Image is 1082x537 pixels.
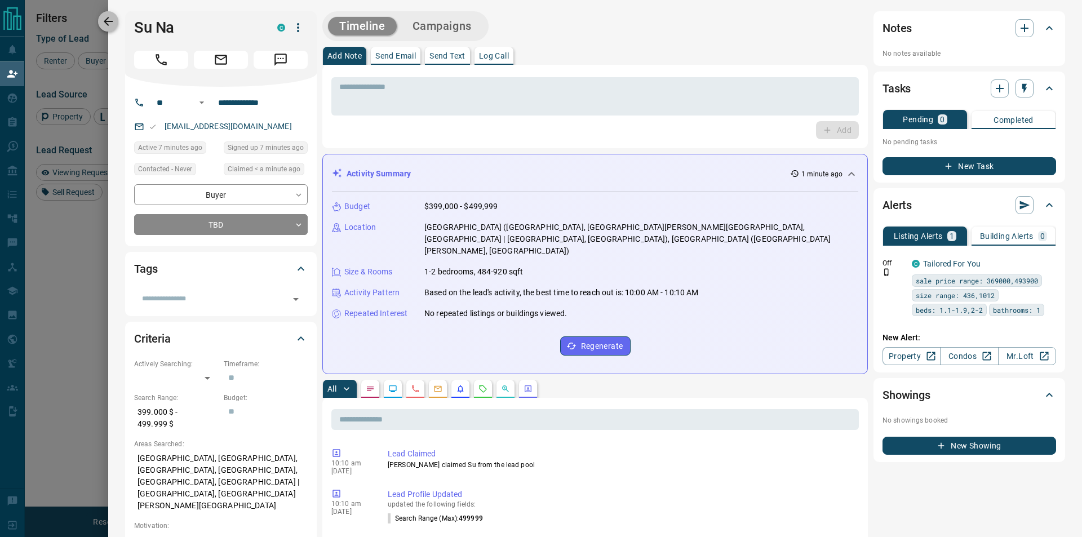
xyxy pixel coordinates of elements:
[478,384,487,393] svg: Requests
[801,169,842,179] p: 1 minute ago
[194,51,248,69] span: Email
[344,308,407,319] p: Repeated Interest
[424,308,567,319] p: No repeated listings or buildings viewed.
[401,17,483,35] button: Campaigns
[134,255,308,282] div: Tags
[331,500,371,508] p: 10:10 am
[228,142,304,153] span: Signed up 7 minutes ago
[388,489,854,500] p: Lead Profile Updated
[883,332,1056,344] p: New Alert:
[883,268,890,276] svg: Push Notification Only
[424,221,858,257] p: [GEOGRAPHIC_DATA] ([GEOGRAPHIC_DATA], [GEOGRAPHIC_DATA][PERSON_NAME][GEOGRAPHIC_DATA], [GEOGRAPHI...
[375,52,416,60] p: Send Email
[134,439,308,449] p: Areas Searched:
[883,48,1056,59] p: No notes available
[331,508,371,516] p: [DATE]
[883,415,1056,425] p: No showings booked
[134,521,308,531] p: Motivation:
[993,304,1040,316] span: bathrooms: 1
[980,232,1034,240] p: Building Alerts
[433,384,442,393] svg: Emails
[134,359,218,369] p: Actively Searching:
[424,201,498,212] p: $399,000 - $499,999
[138,163,192,175] span: Contacted - Never
[224,163,308,179] div: Mon Oct 13 2025
[883,19,912,37] h2: Notes
[560,336,631,356] button: Regenerate
[328,17,397,35] button: Timeline
[344,266,393,278] p: Size & Rooms
[134,325,308,352] div: Criteria
[134,214,308,235] div: TBD
[134,260,157,278] h2: Tags
[134,330,171,348] h2: Criteria
[195,96,209,109] button: Open
[916,290,995,301] span: size range: 436,1012
[912,260,920,268] div: condos.ca
[134,19,260,37] h1: Su Na
[388,513,483,523] p: Search Range (Max) :
[994,116,1034,124] p: Completed
[1040,232,1045,240] p: 0
[344,287,400,299] p: Activity Pattern
[388,384,397,393] svg: Lead Browsing Activity
[916,304,983,316] span: beds: 1.1-1.9,2-2
[224,141,308,157] div: Mon Oct 13 2025
[332,163,858,184] div: Activity Summary1 minute ago
[149,123,157,131] svg: Email Valid
[288,291,304,307] button: Open
[424,287,699,299] p: Based on the lead's activity, the best time to reach out is: 10:00 AM - 10:10 AM
[456,384,465,393] svg: Listing Alerts
[883,75,1056,102] div: Tasks
[224,393,308,403] p: Budget:
[134,403,218,433] p: 399.000 $ - 499.999 $
[138,142,202,153] span: Active 7 minutes ago
[344,201,370,212] p: Budget
[998,347,1056,365] a: Mr.Loft
[134,449,308,515] p: [GEOGRAPHIC_DATA], [GEOGRAPHIC_DATA], [GEOGRAPHIC_DATA], [GEOGRAPHIC_DATA], [GEOGRAPHIC_DATA], [G...
[134,184,308,205] div: Buyer
[327,52,362,60] p: Add Note
[883,437,1056,455] button: New Showing
[883,157,1056,175] button: New Task
[254,51,308,69] span: Message
[883,386,930,404] h2: Showings
[940,347,998,365] a: Condos
[950,232,954,240] p: 1
[883,347,941,365] a: Property
[894,232,943,240] p: Listing Alerts
[134,393,218,403] p: Search Range:
[883,196,912,214] h2: Alerts
[411,384,420,393] svg: Calls
[228,163,300,175] span: Claimed < a minute ago
[165,122,292,131] a: [EMAIL_ADDRESS][DOMAIN_NAME]
[479,52,509,60] p: Log Call
[277,24,285,32] div: condos.ca
[883,134,1056,150] p: No pending tasks
[923,259,981,268] a: Tailored For You
[366,384,375,393] svg: Notes
[224,359,308,369] p: Timeframe:
[344,221,376,233] p: Location
[940,116,944,123] p: 0
[883,15,1056,42] div: Notes
[429,52,465,60] p: Send Text
[388,460,854,470] p: [PERSON_NAME] claimed Su from the lead pool
[424,266,523,278] p: 1-2 bedrooms, 484-920 sqft
[388,500,854,508] p: updated the following fields:
[388,448,854,460] p: Lead Claimed
[883,79,911,97] h2: Tasks
[524,384,533,393] svg: Agent Actions
[331,459,371,467] p: 10:10 am
[347,168,411,180] p: Activity Summary
[501,384,510,393] svg: Opportunities
[134,141,218,157] div: Mon Oct 13 2025
[916,275,1038,286] span: sale price range: 369000,493900
[883,192,1056,219] div: Alerts
[327,385,336,393] p: All
[331,467,371,475] p: [DATE]
[903,116,933,123] p: Pending
[134,51,188,69] span: Call
[459,514,483,522] span: 499999
[883,258,905,268] p: Off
